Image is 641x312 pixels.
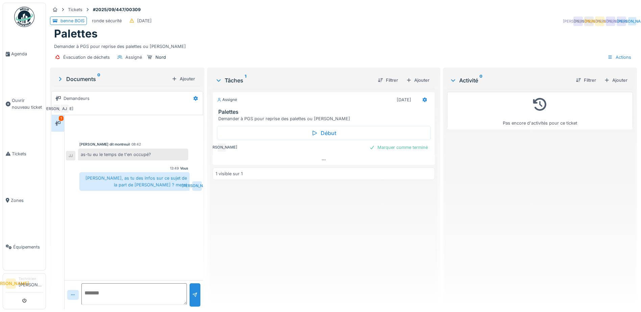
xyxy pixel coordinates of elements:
sup: 1 [245,76,246,84]
div: as-tu eu le temps de t'en occupé? [78,149,188,160]
div: Documents [57,75,169,83]
div: [DATE] [137,18,152,24]
sup: 0 [97,75,100,83]
div: 1 visible sur 1 [216,171,243,177]
div: [DATE] [397,97,411,103]
div: Demandeurs [64,95,90,102]
div: Début [217,126,430,140]
div: [PERSON_NAME] [617,17,626,26]
div: Tickets [68,6,82,13]
div: [PERSON_NAME] [595,17,605,26]
div: [PERSON_NAME], as tu des infos sur ce sujet de la part de [PERSON_NAME] ? merci [79,172,190,190]
li: [PERSON_NAME] [19,276,43,291]
div: benne BOIS [60,18,84,24]
div: Activité [450,76,570,84]
div: Demander à PGS pour reprise des palettes ou [PERSON_NAME] [218,115,432,122]
div: Technicien [19,276,43,281]
strong: #2025/09/447/00309 [90,6,143,13]
span: Tickets [12,151,43,157]
a: Agenda [3,31,46,77]
span: Zones [11,197,43,204]
div: Assigné [125,54,142,60]
div: JJ [66,151,75,160]
h1: Palettes [54,27,98,40]
a: Ouvrir nouveau ticket [3,77,46,130]
a: Équipements [3,224,46,270]
div: Vous [180,166,188,171]
a: Tickets [3,130,46,177]
div: Ajouter [169,74,198,83]
div: [PERSON_NAME] dit montreuil [79,142,130,147]
div: [PERSON_NAME] [627,17,637,26]
div: Évacuation de déchets [63,54,110,60]
li: [PERSON_NAME] [6,279,16,289]
div: Ajouter [403,76,432,85]
h3: Palettes [218,109,432,115]
div: Nord [155,54,166,60]
span: Équipements [13,244,43,250]
div: Filtrer [375,76,401,85]
div: Pas encore d'activités pour ce ticket [451,95,628,126]
a: [PERSON_NAME] Technicien[PERSON_NAME] [6,276,43,292]
div: Tâches [215,76,372,84]
div: Actions [605,52,634,62]
div: 08:42 [131,142,141,147]
div: AJ [60,104,69,113]
div: ronde sécurité [92,18,122,24]
div: [PERSON_NAME] [53,104,63,113]
div: Ajouter [601,76,630,85]
a: Zones [3,177,46,224]
div: [PERSON_NAME] [573,17,583,26]
div: [PERSON_NAME] [192,181,202,191]
div: Filtrer [573,76,599,85]
div: [PERSON_NAME] [217,143,226,152]
div: 13:49 [170,166,179,171]
div: Assigné [217,97,237,103]
div: Demander à PGS pour reprise des palettes ou [PERSON_NAME] [54,41,633,50]
span: Agenda [11,51,43,57]
div: [PERSON_NAME] [584,17,594,26]
sup: 0 [479,76,483,84]
img: Badge_color-CXgf-gQk.svg [14,7,34,27]
div: [PERSON_NAME] [606,17,615,26]
span: Ouvrir nouveau ticket [12,97,43,110]
div: 1 [59,116,64,121]
div: Marquer comme terminé [367,143,430,152]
